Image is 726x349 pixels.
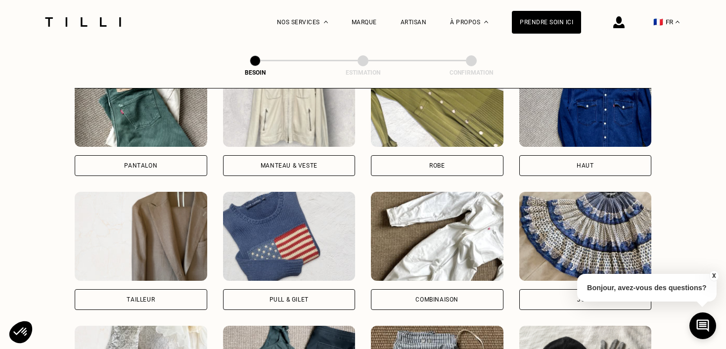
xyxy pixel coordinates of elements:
div: Pull & gilet [270,297,309,303]
div: Combinaison [415,297,458,303]
img: Tilli retouche votre Jupe [519,192,652,281]
div: Pantalon [124,163,157,169]
img: Menu déroulant à propos [484,21,488,23]
div: Tailleur [127,297,155,303]
span: 🇫🇷 [653,17,663,27]
img: Tilli retouche votre Haut [519,58,652,147]
p: Bonjour, avez-vous des questions? [577,274,717,302]
a: Prendre soin ici [512,11,581,34]
div: Haut [577,163,593,169]
img: Menu déroulant [324,21,328,23]
img: Tilli retouche votre Pantalon [75,58,207,147]
div: Besoin [206,69,305,76]
button: X [709,270,719,281]
img: icône connexion [613,16,625,28]
a: Marque [352,19,377,26]
div: Confirmation [422,69,521,76]
img: Tilli retouche votre Manteau & Veste [223,58,356,147]
div: Robe [429,163,445,169]
img: Tilli retouche votre Pull & gilet [223,192,356,281]
img: Tilli retouche votre Tailleur [75,192,207,281]
a: Artisan [401,19,427,26]
img: Tilli retouche votre Combinaison [371,192,503,281]
img: menu déroulant [676,21,680,23]
div: Estimation [314,69,412,76]
img: Logo du service de couturière Tilli [42,17,125,27]
img: Tilli retouche votre Robe [371,58,503,147]
div: Manteau & Veste [261,163,318,169]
